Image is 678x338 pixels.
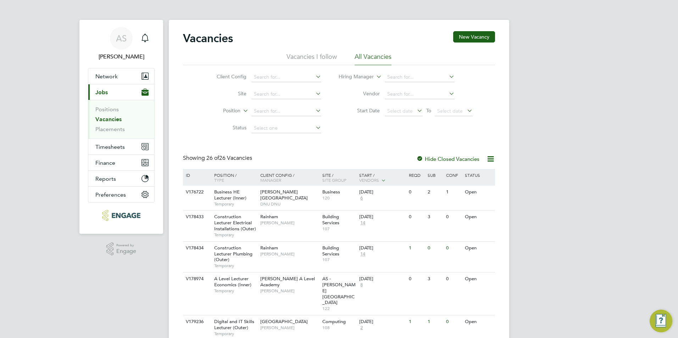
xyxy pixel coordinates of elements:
[322,189,340,195] span: Business
[444,186,463,199] div: 1
[116,248,136,254] span: Engage
[260,245,278,251] span: Rainham
[359,214,405,220] div: [DATE]
[214,232,257,238] span: Temporary
[88,155,154,170] button: Finance
[463,186,494,199] div: Open
[407,315,426,328] div: 1
[184,210,209,224] div: V178433
[88,171,154,186] button: Reports
[322,325,356,331] span: 108
[214,189,246,201] span: Business HE Lecturer (Inner)
[106,242,137,256] a: Powered byEngage
[184,242,209,255] div: V178434
[426,315,444,328] div: 1
[95,106,119,113] a: Positions
[214,288,257,294] span: Temporary
[424,106,433,115] span: To
[359,251,366,257] span: 14
[322,214,339,226] span: Building Services
[260,201,319,207] span: DNU DNU
[385,72,455,82] input: Search for...
[650,310,672,332] button: Engage Resource Center
[88,52,155,61] span: Avais Sabir
[88,27,155,61] a: AS[PERSON_NAME]
[95,143,125,150] span: Timesheets
[260,325,319,331] span: [PERSON_NAME]
[407,242,426,255] div: 1
[102,210,140,221] img: carbonrecruitment-logo-retina.png
[463,169,494,181] div: Status
[184,272,209,286] div: V178974
[206,154,252,162] span: 26 Vacancies
[95,126,125,133] a: Placements
[206,73,246,80] label: Client Config
[260,220,319,226] span: [PERSON_NAME]
[339,107,380,114] label: Start Date
[95,73,118,80] span: Network
[385,89,455,99] input: Search for...
[206,90,246,97] label: Site
[463,242,494,255] div: Open
[322,177,346,183] span: Site Group
[359,177,379,183] span: Vendors
[206,124,246,131] label: Status
[416,156,479,162] label: Hide Closed Vacancies
[407,272,426,286] div: 0
[116,242,136,248] span: Powered by
[260,177,281,183] span: Manager
[95,175,116,182] span: Reports
[251,89,321,99] input: Search for...
[251,123,321,133] input: Select one
[214,319,254,331] span: Digital and IT Skills Lecturer (Outer)
[251,106,321,116] input: Search for...
[444,169,463,181] div: Conf
[463,272,494,286] div: Open
[444,315,463,328] div: 0
[251,72,321,82] input: Search for...
[95,159,115,166] span: Finance
[260,319,308,325] span: [GEOGRAPHIC_DATA]
[339,90,380,97] label: Vendor
[359,319,405,325] div: [DATE]
[322,306,356,311] span: 122
[214,214,256,232] span: Construction Lecturer Electrical Installations (Outer)
[407,186,426,199] div: 0
[333,73,374,80] label: Hiring Manager
[355,52,391,65] li: All Vacancies
[184,186,209,199] div: V176722
[206,154,219,162] span: 26 of
[359,245,405,251] div: [DATE]
[88,139,154,154] button: Timesheets
[321,169,358,186] div: Site /
[88,68,154,84] button: Network
[95,89,108,96] span: Jobs
[426,169,444,181] div: Sub
[260,214,278,220] span: Rainham
[95,116,122,123] a: Vacancies
[359,189,405,195] div: [DATE]
[88,210,155,221] a: Go to home page
[88,100,154,139] div: Jobs
[322,195,356,201] span: 120
[88,84,154,100] button: Jobs
[453,31,495,43] button: New Vacancy
[209,169,259,186] div: Position /
[260,288,319,294] span: [PERSON_NAME]
[359,220,366,226] span: 14
[200,107,240,114] label: Position
[426,272,444,286] div: 3
[359,282,364,288] span: 8
[426,210,444,224] div: 3
[214,331,257,337] span: Temporary
[260,251,319,257] span: [PERSON_NAME]
[260,189,308,201] span: [PERSON_NAME][GEOGRAPHIC_DATA]
[322,245,339,257] span: Building Services
[407,169,426,181] div: Reqd
[184,169,209,181] div: ID
[426,242,444,255] div: 0
[214,201,257,207] span: Temporary
[260,276,315,288] span: [PERSON_NAME] A Level Academy
[214,276,251,288] span: A Level Lecturer Economics (Inner)
[444,272,463,286] div: 0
